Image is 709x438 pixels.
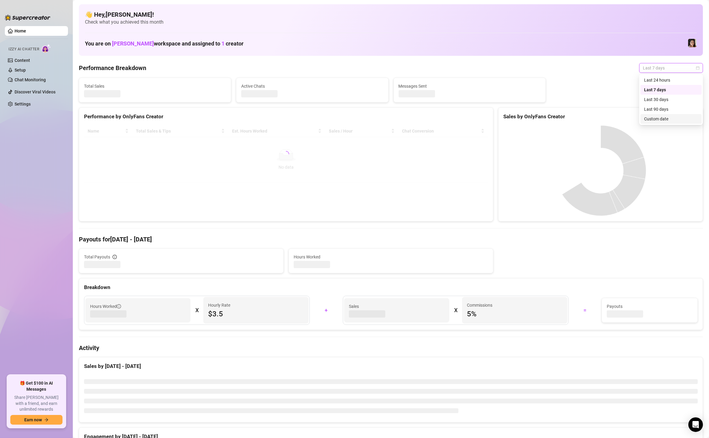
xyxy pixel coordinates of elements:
a: Setup [15,68,26,72]
a: Discover Viral Videos [15,89,56,94]
div: Sales by [DATE] - [DATE] [84,362,698,370]
span: [PERSON_NAME] [112,40,154,47]
div: Last 24 hours [640,75,702,85]
span: Hours Worked [294,254,488,260]
img: AI Chatter [42,44,51,53]
span: Total Sales [84,83,226,89]
span: Hours Worked [90,303,121,310]
div: Last 30 days [644,96,698,103]
h4: Performance Breakdown [79,64,146,72]
div: Open Intercom Messenger [688,417,703,432]
span: $3.5 [208,309,304,319]
span: info-circle [117,304,121,308]
span: loading [282,150,290,158]
a: Chat Monitoring [15,77,46,82]
span: Last 7 days [643,63,699,72]
span: Total Payouts [84,254,110,260]
div: X [195,305,198,315]
a: Home [15,29,26,33]
span: 🎁 Get $100 in AI Messages [10,380,62,392]
div: Last 7 days [644,86,698,93]
a: Settings [15,102,31,106]
span: arrow-right [44,418,49,422]
span: Earn now [24,417,42,422]
img: logo-BBDzfeDw.svg [5,15,50,21]
h4: Payouts for [DATE] - [DATE] [79,235,703,244]
span: Share [PERSON_NAME] with a friend, and earn unlimited rewards [10,395,62,413]
div: Last 90 days [644,106,698,113]
div: Custom date [640,114,702,124]
span: Izzy AI Chatter [8,46,39,52]
span: calendar [696,66,700,70]
article: Commissions [467,302,492,308]
span: Check what you achieved this month [85,19,697,25]
a: Content [15,58,30,63]
span: Active Chats [241,83,383,89]
div: Breakdown [84,283,698,291]
span: Messages Sent [399,83,541,89]
div: Custom date [644,116,698,122]
span: Payouts [607,303,693,310]
button: Earn nowarrow-right [10,415,62,425]
div: Last 30 days [640,95,702,104]
h4: Activity [79,344,703,352]
div: Performance by OnlyFans Creator [84,113,488,121]
div: X [454,305,457,315]
div: Last 7 days [640,85,702,95]
article: Hourly Rate [208,302,230,308]
div: + [313,305,339,315]
h4: 👋 Hey, [PERSON_NAME] ! [85,10,697,19]
div: Last 90 days [640,104,702,114]
h1: You are on workspace and assigned to creator [85,40,244,47]
div: = [572,305,598,315]
span: 1 [221,40,225,47]
span: info-circle [113,255,117,259]
span: Sales [349,303,444,310]
div: Sales by OnlyFans Creator [503,113,698,121]
img: Luna [688,39,697,47]
div: Last 24 hours [644,77,698,83]
span: 5 % [467,309,562,319]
